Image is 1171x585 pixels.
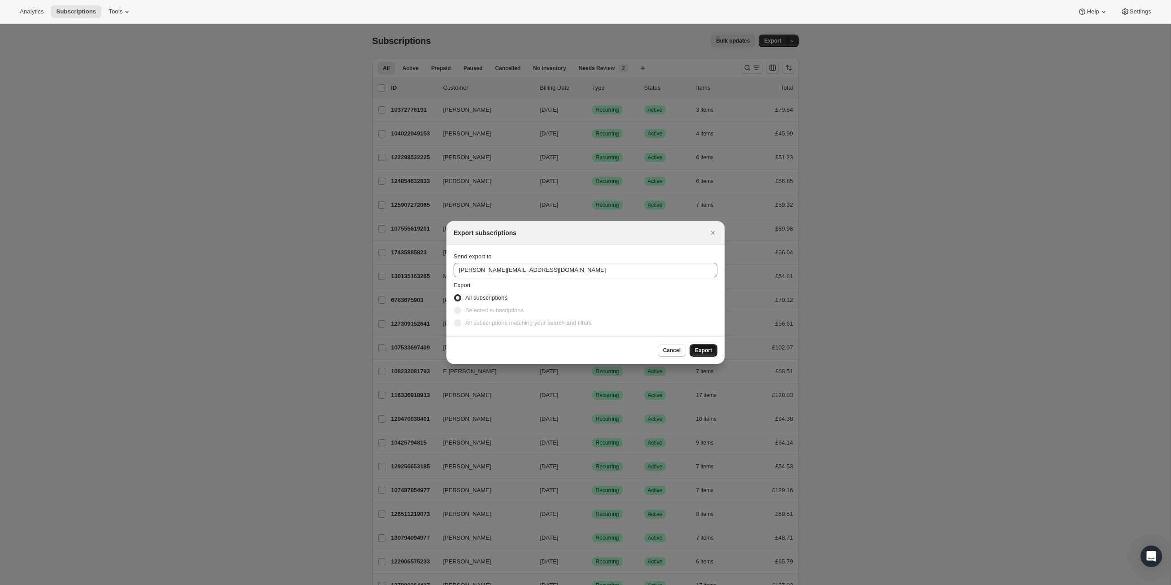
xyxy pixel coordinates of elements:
[658,344,686,357] button: Cancel
[20,8,44,15] span: Analytics
[1087,8,1099,15] span: Help
[465,294,507,301] span: All subscriptions
[1140,546,1162,567] div: Open Intercom Messenger
[454,282,471,288] span: Export
[707,227,719,239] button: Close
[1130,8,1151,15] span: Settings
[454,228,516,237] h2: Export subscriptions
[56,8,96,15] span: Subscriptions
[51,5,101,18] button: Subscriptions
[109,8,122,15] span: Tools
[454,253,492,260] span: Send export to
[14,5,49,18] button: Analytics
[1072,5,1113,18] button: Help
[103,5,137,18] button: Tools
[663,347,681,354] span: Cancel
[465,307,524,314] span: Selected subscriptions
[1115,5,1157,18] button: Settings
[690,344,717,357] button: Export
[695,347,712,354] span: Export
[465,319,592,326] span: All subscriptions matching your search and filters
